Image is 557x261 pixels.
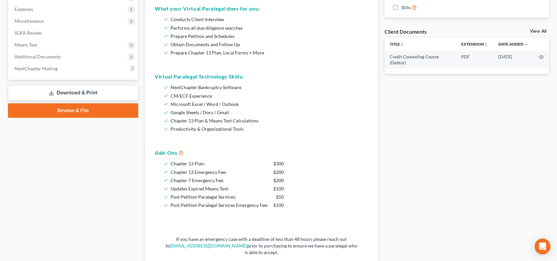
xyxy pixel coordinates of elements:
[8,103,138,118] a: Review & File
[390,42,404,47] a: Titleunfold_more
[165,236,358,256] p: If you have an emergency case with a deadline of less than 48 hours please reach out to prior to ...
[155,5,368,13] h5: What your Virtual Paralegal does for you:
[171,169,227,175] span: Chapter 13 Emergency Fee:
[461,42,488,47] a: Extensionunfold_more
[14,66,58,71] span: NextChapter Mailing
[9,27,138,39] a: SOFA Review
[155,73,368,81] h5: Virtual Paralegal Technology Skills:
[273,159,284,168] span: $300
[171,186,229,191] span: Updates Expired Means Test:
[171,202,268,208] span: Post Petition Paralegal Services Emergency Fee:
[171,194,236,200] span: Post Petition Paralegal Services:
[171,15,365,23] li: Conducts Client Interview
[170,243,247,248] a: [EMAIL_ADDRESS][DOMAIN_NAME]
[402,4,411,11] span: Bills
[171,83,365,91] li: NextChapter Bankruptcy Software
[171,40,365,49] li: Obtain Documents and Follow Up
[530,29,546,34] a: View All
[171,116,365,125] li: Chapter 13 Plan & Means Test Calculations
[273,184,284,193] span: $100
[171,49,365,57] li: Prepare Chapter 13 Plan, Local Forms + More
[385,28,427,35] div: Client Documents
[498,42,528,47] a: Date Added expand_more
[456,51,493,69] td: PDF
[171,178,224,183] span: Chapter 7 Emergency Fee:
[524,43,528,47] i: expand_more
[484,43,488,47] i: unfold_more
[493,51,533,69] td: [DATE]
[171,92,365,100] li: CM/ECF Experience
[14,6,33,12] span: Expenses
[8,85,138,101] a: Download & Print
[171,161,205,166] span: Chapter 13 Plan:
[171,24,365,32] li: Performs all due diligence searches
[385,51,456,69] td: Credit Counseling Course (Debtor)
[14,42,37,48] span: Means Test
[400,43,404,47] i: unfold_more
[14,30,42,36] span: SOFA Review
[276,193,284,201] span: $50
[273,201,284,209] span: $100
[171,125,365,133] li: Productivity & Organizational Tools
[171,100,365,108] li: Microsoft Excel / Word / Outlook
[535,239,550,254] div: Open Intercom Messenger
[273,176,284,184] span: $200
[14,54,61,59] span: Additional Documents
[9,63,138,75] a: NextChapter Mailing
[155,149,368,157] h5: Add-Ons
[171,32,365,40] li: Prepare Petition and Schedules
[14,18,44,24] span: Miscellaneous
[273,168,284,176] span: $200
[171,108,365,116] li: Google Sheets / Docs / Gmail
